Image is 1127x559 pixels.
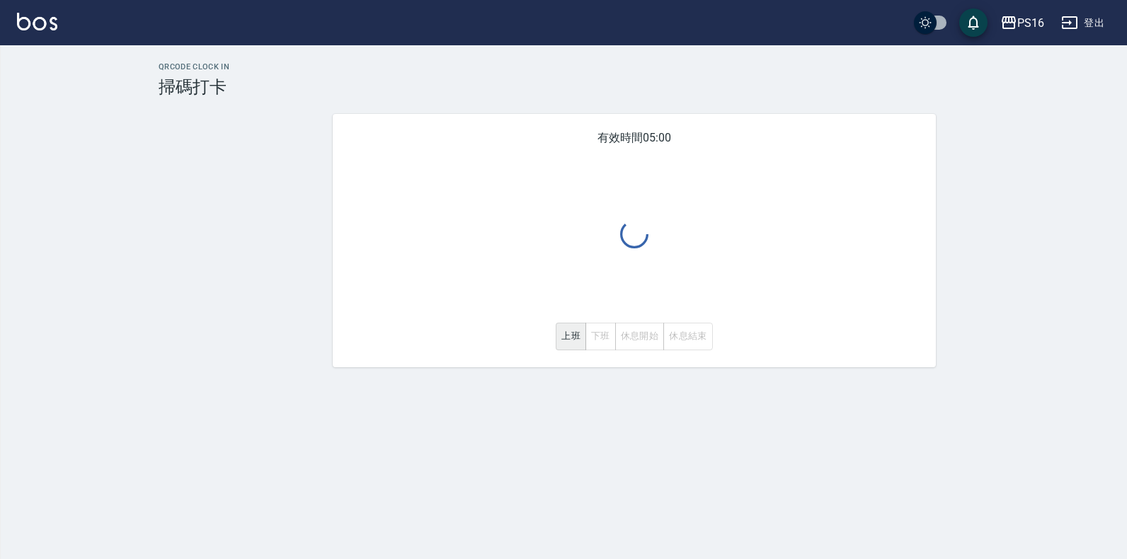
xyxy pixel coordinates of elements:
button: PS16 [995,8,1050,38]
div: PS16 [1017,14,1044,32]
button: 登出 [1056,10,1110,36]
img: Logo [17,13,57,30]
h2: QRcode Clock In [159,62,1110,71]
div: 有效時間 05:00 [333,114,936,367]
h3: 掃碼打卡 [159,77,1110,97]
button: save [959,8,988,37]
